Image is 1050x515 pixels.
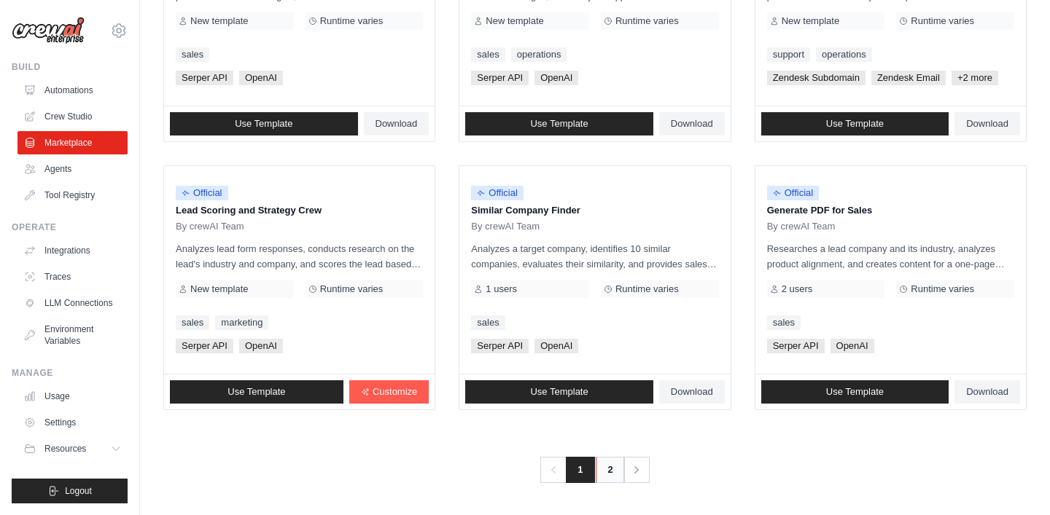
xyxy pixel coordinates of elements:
span: OpenAI [239,71,283,85]
a: Tool Registry [17,184,128,207]
span: Official [767,186,820,200]
span: 1 users [486,283,517,295]
p: Analyzes lead form responses, conducts research on the lead's industry and company, and scores th... [176,241,423,272]
a: 2 [596,457,625,483]
span: 2 users [782,283,813,295]
p: Similar Company Finder [471,203,718,218]
span: Official [176,186,228,200]
span: Use Template [530,386,588,398]
a: sales [471,47,505,62]
a: sales [471,315,505,330]
p: Researches a lead company and its industry, analyzes product alignment, and creates content for a... [767,241,1014,272]
span: Serper API [471,339,529,353]
span: OpenAI [534,71,578,85]
p: Lead Scoring and Strategy Crew [176,203,423,218]
a: operations [511,47,567,62]
span: New template [190,283,248,295]
span: Official [471,186,524,200]
a: Traces [17,265,128,288]
span: New template [486,15,543,27]
span: Runtime varies [911,283,974,295]
a: Download [954,112,1020,135]
div: Manage [12,367,128,379]
a: support [767,47,810,62]
span: By crewAI Team [471,221,540,232]
div: Build [12,61,128,73]
a: Environment Variables [17,318,128,353]
span: Customize [373,386,417,398]
a: sales [767,315,801,330]
span: Zendesk Subdomain [767,71,866,85]
span: Runtime varies [911,15,974,27]
span: Runtime varies [615,283,679,295]
button: Logout [12,479,128,503]
a: Crew Studio [17,105,128,128]
a: Marketplace [17,131,128,154]
span: By crewAI Team [176,221,244,232]
span: By crewAI Team [767,221,836,232]
a: Download [659,380,725,404]
span: Download [671,118,713,130]
span: Use Template [826,386,884,398]
a: Use Template [170,380,343,404]
span: Use Template [235,118,292,130]
img: Logo [12,17,85,44]
span: Download [966,118,1008,130]
nav: Pagination [540,457,649,483]
span: Use Template [227,386,285,398]
span: Serper API [176,339,233,353]
a: sales [176,47,209,62]
a: marketing [215,315,268,330]
span: Runtime varies [320,283,384,295]
span: Download [966,386,1008,398]
span: New template [782,15,839,27]
span: OpenAI [239,339,283,353]
a: Use Template [761,380,949,404]
a: Agents [17,157,128,181]
p: Generate PDF for Sales [767,203,1014,218]
a: Automations [17,79,128,102]
a: Download [659,112,725,135]
a: Settings [17,411,128,434]
a: Customize [349,380,429,404]
a: Download [954,380,1020,404]
a: operations [816,47,872,62]
a: sales [176,315,209,330]
button: Resources [17,437,128,460]
span: Serper API [176,71,233,85]
a: Usage [17,385,128,408]
a: Use Template [465,112,653,135]
a: Use Template [465,380,653,404]
p: Analyzes a target company, identifies 10 similar companies, evaluates their similarity, and provi... [471,241,718,272]
a: LLM Connections [17,291,128,315]
span: Runtime varies [320,15,384,27]
span: OpenAI [831,339,874,353]
span: Use Template [530,118,588,130]
div: Operate [12,221,128,233]
span: Runtime varies [615,15,679,27]
span: Download [671,386,713,398]
span: Use Template [826,118,884,130]
a: Use Template [170,112,358,135]
span: Serper API [767,339,825,353]
span: +2 more [952,71,998,85]
span: Download [376,118,418,130]
span: Serper API [471,71,529,85]
span: OpenAI [534,339,578,353]
span: Zendesk Email [871,71,946,85]
span: 1 [566,457,594,483]
span: Resources [44,443,86,455]
span: Logout [65,485,92,497]
span: New template [190,15,248,27]
a: Use Template [761,112,949,135]
a: Integrations [17,239,128,262]
a: Download [364,112,429,135]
